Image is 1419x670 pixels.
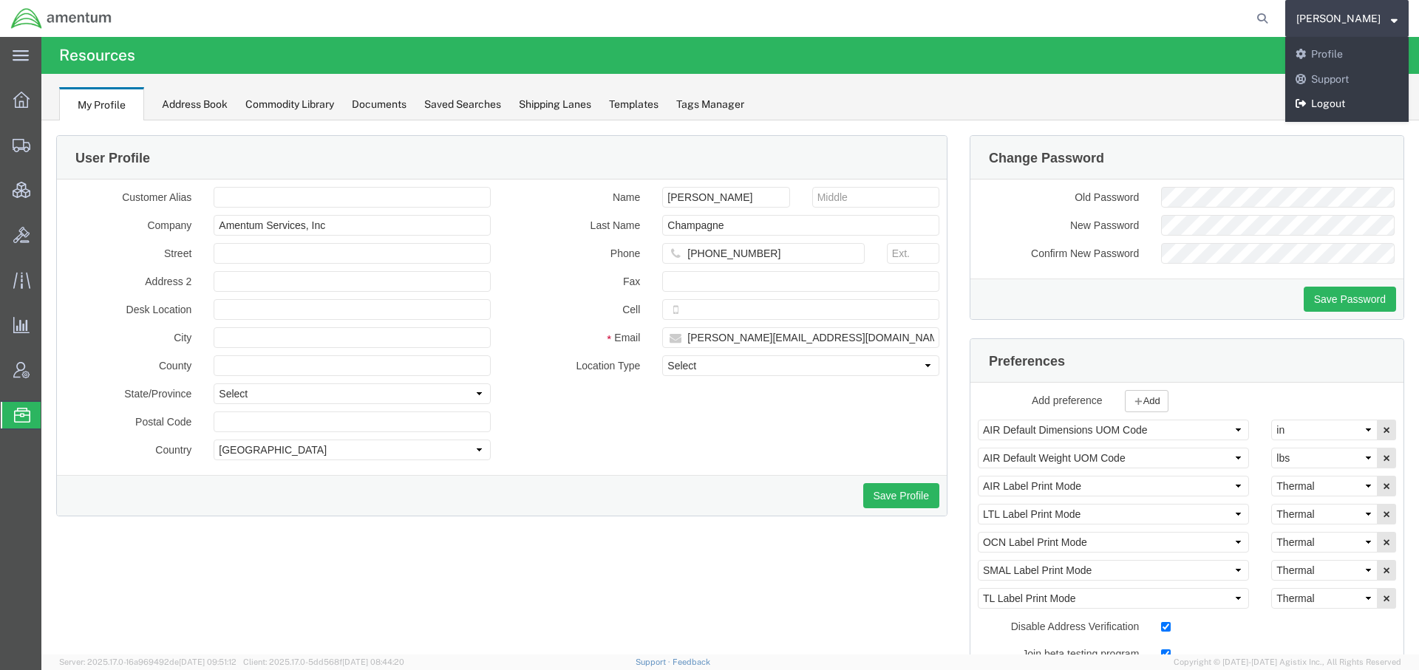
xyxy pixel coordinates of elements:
div: Preferences [947,226,1024,254]
label: Fax [460,151,610,168]
button: Add [1083,270,1127,293]
button: Save Password [1262,166,1355,191]
label: Old Password [925,66,1109,84]
div: Change Password [947,23,1063,51]
label: Cell [460,179,610,196]
span: Client: 2025.17.0-5dd568f [243,657,404,666]
div: My Profile [59,87,144,121]
a: Support [1285,67,1409,92]
label: Email [460,207,610,225]
label: Join beta testing program [925,523,1109,541]
span: [DATE] 09:51:12 [179,657,236,666]
div: Saved Searches [424,97,501,112]
button: Save Profile [822,363,898,388]
label: New Password [925,95,1109,112]
span: Jason Champagne [1296,10,1381,27]
a: Logout [1285,92,1409,117]
input: Ext. [845,123,898,143]
a: Support [636,657,673,666]
span: Copyright © [DATE]-[DATE] Agistix Inc., All Rights Reserved [1174,656,1401,669]
a: Profile [1285,42,1409,67]
img: logo [10,7,112,30]
a: Feedback [673,657,710,666]
div: Templates [609,97,659,112]
div: Shipping Lanes [519,97,591,112]
button: [PERSON_NAME] [1296,10,1398,27]
div: Commodity Library [245,97,334,112]
span: Server: 2025.17.0-16a969492de [59,657,236,666]
label: Phone [460,123,610,140]
div: Documents [352,97,406,112]
div: Address Book [162,97,228,112]
h4: Resources [59,37,135,74]
div: Tags Manager [676,97,744,112]
label: Location Type [460,235,610,253]
iframe: FS Legacy Container [41,120,1419,654]
label: Disable Address Verification [925,496,1109,513]
label: Add preference [925,270,1072,287]
span: [DATE] 08:44:20 [342,657,404,666]
label: Confirm New Password [925,123,1109,140]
